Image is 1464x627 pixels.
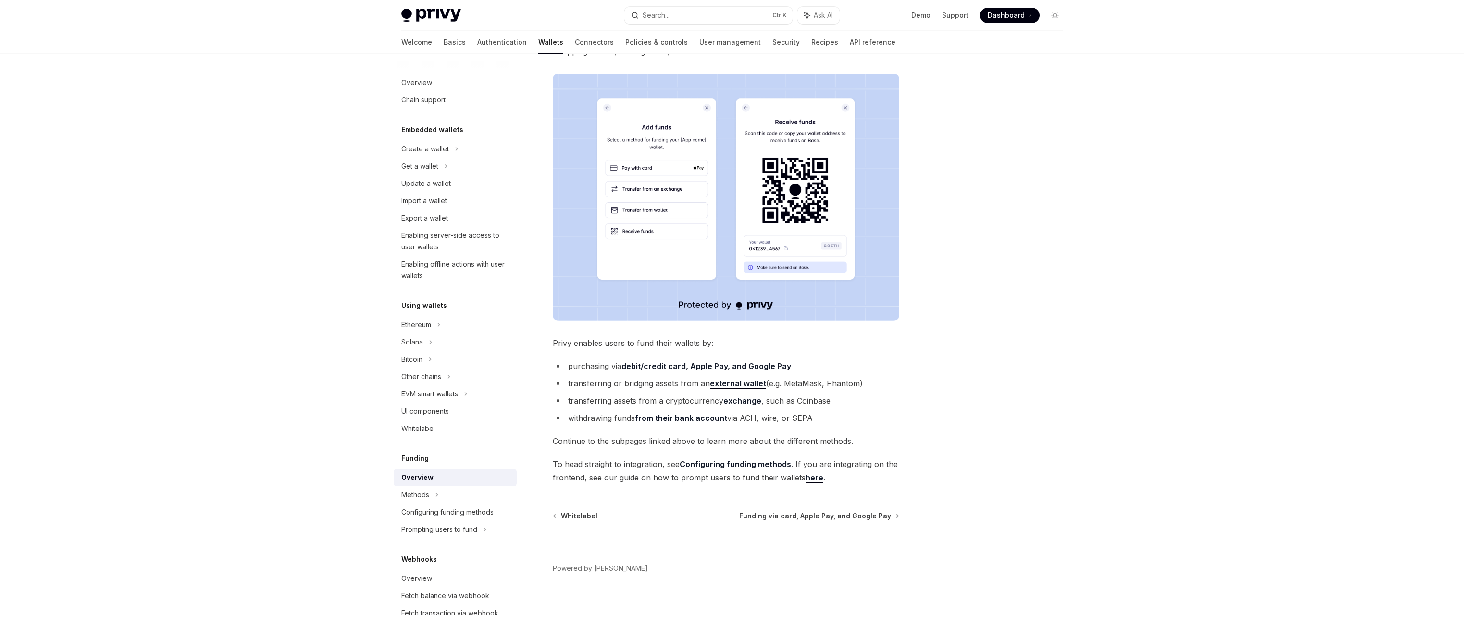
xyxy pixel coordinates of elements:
a: Fetch balance via webhook [394,587,517,604]
span: Continue to the subpages linked above to learn more about the different methods. [553,434,899,448]
strong: external wallet [710,379,766,388]
a: Powered by [PERSON_NAME] [553,564,648,573]
a: Demo [911,11,931,20]
div: Chain support [401,94,446,106]
div: Prompting users to fund [401,524,477,535]
div: EVM smart wallets [401,388,458,400]
h5: Embedded wallets [401,124,463,135]
a: User management [699,31,761,54]
div: Export a wallet [401,212,448,224]
a: Fetch transaction via webhook [394,604,517,622]
a: from their bank account [635,413,727,423]
h5: Webhooks [401,553,437,565]
button: Toggle dark mode [1047,8,1063,23]
a: Whitelabel [394,420,517,437]
a: debit/credit card, Apple Pay, and Google Pay [621,361,791,371]
a: Configuring funding methods [680,459,791,469]
div: Import a wallet [401,195,447,207]
span: Dashboard [988,11,1025,20]
img: images/Funding.png [553,74,899,321]
a: Recipes [811,31,838,54]
div: Overview [401,472,434,483]
a: Dashboard [980,8,1040,23]
img: light logo [401,9,461,22]
a: Export a wallet [394,209,517,227]
a: external wallet [710,379,766,389]
div: Ethereum [401,319,431,331]
a: Import a wallet [394,192,517,209]
a: Overview [394,469,517,486]
span: Funding via card, Apple Pay, and Google Pay [739,511,891,521]
div: Fetch transaction via webhook [401,607,498,619]
button: Search...CtrlK [624,7,793,24]
div: Overview [401,77,432,88]
div: Bitcoin [401,354,422,365]
a: here [806,473,823,483]
li: transferring or bridging assets from an (e.g. MetaMask, Phantom) [553,377,899,390]
a: Overview [394,570,517,587]
div: Create a wallet [401,143,449,155]
span: Ask AI [814,11,833,20]
a: Wallets [538,31,563,54]
a: Chain support [394,91,517,109]
a: Policies & controls [625,31,688,54]
div: Fetch balance via webhook [401,590,489,602]
button: Ask AI [797,7,840,24]
span: Privy enables users to fund their wallets by: [553,336,899,350]
a: exchange [723,396,761,406]
div: Search... [643,10,670,21]
a: API reference [850,31,895,54]
li: purchasing via [553,359,899,373]
div: Update a wallet [401,178,451,189]
div: Configuring funding methods [401,506,494,518]
a: Authentication [477,31,527,54]
a: Support [942,11,968,20]
span: Whitelabel [561,511,597,521]
div: Solana [401,336,423,348]
div: UI components [401,406,449,417]
a: Funding via card, Apple Pay, and Google Pay [739,511,898,521]
div: Whitelabel [401,423,435,434]
li: transferring assets from a cryptocurrency , such as Coinbase [553,394,899,407]
span: To head straight to integration, see . If you are integrating on the frontend, see our guide on h... [553,457,899,484]
h5: Funding [401,453,429,464]
div: Methods [401,489,429,501]
a: Configuring funding methods [394,504,517,521]
strong: debit/credit card, Apple Pay, and Google Pay [621,361,791,371]
a: Basics [444,31,466,54]
a: Enabling offline actions with user wallets [394,256,517,284]
div: Enabling offline actions with user wallets [401,258,511,282]
h5: Using wallets [401,300,447,311]
a: Whitelabel [554,511,597,521]
span: Ctrl K [772,12,787,19]
a: UI components [394,403,517,420]
div: Get a wallet [401,160,438,172]
a: Update a wallet [394,175,517,192]
a: Overview [394,74,517,91]
li: withdrawing funds via ACH, wire, or SEPA [553,411,899,425]
div: Overview [401,573,432,584]
a: Enabling server-side access to user wallets [394,227,517,256]
div: Enabling server-side access to user wallets [401,230,511,253]
a: Connectors [575,31,614,54]
a: Welcome [401,31,432,54]
div: Other chains [401,371,441,382]
a: Security [772,31,800,54]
